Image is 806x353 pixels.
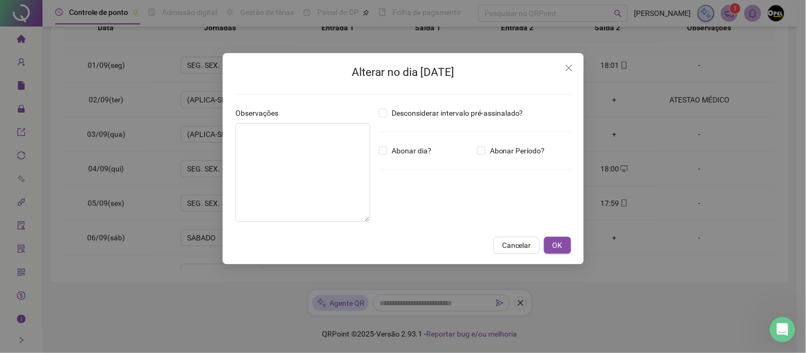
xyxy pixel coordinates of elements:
label: Observações [235,107,285,119]
span: Abonar dia? [387,145,436,157]
button: Close [561,59,578,76]
button: OK [544,237,571,254]
span: close [565,64,573,72]
span: Cancelar [502,239,531,251]
span: OK [553,239,563,251]
h2: Alterar no dia [DATE] [235,64,571,81]
span: Desconsiderar intervalo pré-assinalado? [387,107,528,119]
iframe: Intercom live chat [770,317,795,342]
span: Abonar Período? [485,145,549,157]
button: Cancelar [494,237,540,254]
